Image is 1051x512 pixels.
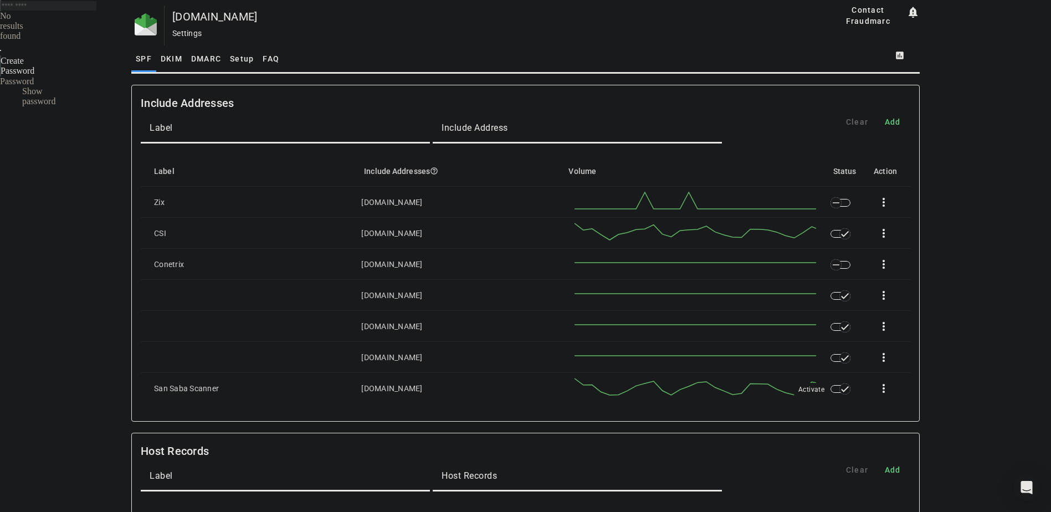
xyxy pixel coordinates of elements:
div: CSI [154,228,166,239]
div: Conetrix [154,259,184,270]
div: Open Intercom Messenger [1013,474,1040,501]
a: Setup [225,45,258,72]
mat-label: Label [150,122,173,133]
div: Activate [794,383,829,396]
span: Setup [230,55,254,63]
i: help_outline [430,167,438,175]
div: [DOMAIN_NAME] [361,259,422,270]
a: DMARC [187,45,225,72]
mat-card-title: Include Addresses [141,94,234,112]
mat-header-cell: Status [824,156,865,187]
button: Add [875,112,910,132]
span: DMARC [191,55,221,63]
mat-label: Host Records [442,470,497,481]
button: Contact Fraudmarc [830,6,906,25]
mat-card-title: Host Records [141,442,209,460]
div: [DOMAIN_NAME] [361,321,422,332]
mat-header-cell: Include Addresses [355,156,560,187]
span: Add [885,464,901,475]
span: Add [885,116,901,127]
mat-header-cell: Volume [560,156,824,187]
span: FAQ [263,55,279,63]
mat-label: Include Address [442,122,508,133]
div: [DOMAIN_NAME] [361,383,422,394]
div: Zix [154,197,165,208]
a: DKIM [156,45,187,72]
div: [DOMAIN_NAME] [172,11,794,22]
div: [DOMAIN_NAME] [361,228,422,239]
a: FAQ [258,45,284,72]
span: SPF [136,55,152,63]
mat-header-cell: Label [141,156,355,187]
div: [DOMAIN_NAME] [361,197,422,208]
fm-list-table: Include Addresses [131,85,920,422]
img: Fraudmarc Logo [135,13,157,35]
mat-label: Label [150,470,173,481]
div: [DOMAIN_NAME] [361,290,422,301]
a: SPF [131,45,156,72]
div: Settings [172,28,794,39]
button: Add [875,460,910,480]
span: DKIM [161,55,182,63]
span: Contact Fraudmarc [834,4,902,27]
div: [DOMAIN_NAME] [361,352,422,363]
mat-header-cell: Action [865,156,910,187]
mat-icon: notification_important [906,6,920,19]
div: San Saba Scanner [154,383,219,394]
